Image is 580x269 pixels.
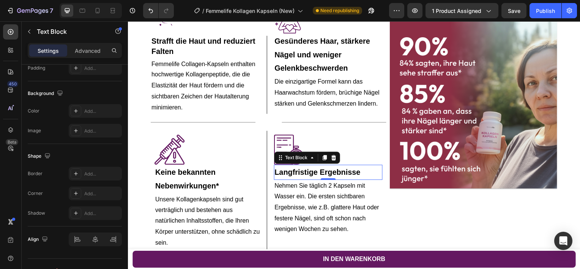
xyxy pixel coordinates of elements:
span: Femmelife Kollagen Kapseln (New) [206,7,295,15]
span: Nehmen Sie täglich 2 Kapseln mit Wasser ein. Die ersten sichtbaren Ergebnisse, wie z.B. glattere ... [148,162,253,212]
button: 1 product assigned [426,3,498,18]
span: Unsere Kollagenkapseln sind gut verträglich und bestehen aus natürlichen Inhaltsstoffen, die Ihre... [27,176,133,226]
div: Text Block [156,134,182,141]
span: Keine bekannten Nebenwirkungen* [27,148,91,170]
span: / [202,7,204,15]
p: 7 [50,6,53,15]
div: Align [28,234,49,245]
div: Publish [536,7,555,15]
div: Border [28,170,43,177]
button: 7 [3,3,57,18]
img: generated-svg-image_7.svg [27,114,57,144]
div: Background [28,89,65,99]
span: 1 product assigned [432,7,481,15]
p: Advanced [75,47,101,55]
p: Settings [38,47,59,55]
div: Add... [84,128,120,134]
div: 450 [7,81,18,87]
div: Add... [84,190,120,197]
p: Text Block [37,27,101,36]
span: Need republishing [320,7,359,14]
div: Open Intercom Messenger [554,232,572,250]
div: Corner [28,190,43,197]
div: Add... [84,210,120,217]
div: Color [28,108,39,114]
div: Add... [84,171,120,177]
span: Strafft die Haut und reduziert Falten [24,16,128,34]
div: Padding [28,65,45,71]
button: Save [501,3,526,18]
div: IN DEN WARENKORB [196,234,259,245]
div: Rich Text Editor. Editing area: main [147,144,257,160]
button: Publish [530,3,561,18]
div: Undo/Redo [143,3,174,18]
span: Femmelife Collagen-Kapseln enthalten hochwertige Kollagenpeptide, die die Elastizität der Haut fö... [24,40,128,90]
div: Shape [28,151,52,161]
div: Beta [6,139,18,145]
div: Add... [84,108,120,115]
div: Image [28,127,41,134]
span: Save [508,8,520,14]
div: Add... [84,65,120,72]
span: Gesünderes Haar, stärkere Nägel und weniger Gelenkbeschwerden [148,16,244,51]
button: IN DEN WARENKORB [5,231,451,248]
span: Die einzigartige Formel kann das Haarwachstum fördern, brüchige Nägel stärken und Gelenkschmerzen... [148,57,253,86]
div: Shadow [28,210,45,217]
iframe: Design area [128,21,580,269]
img: generated-svg-image_6.svg [147,114,177,144]
span: Langfristige Ergebnisse [148,148,234,156]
